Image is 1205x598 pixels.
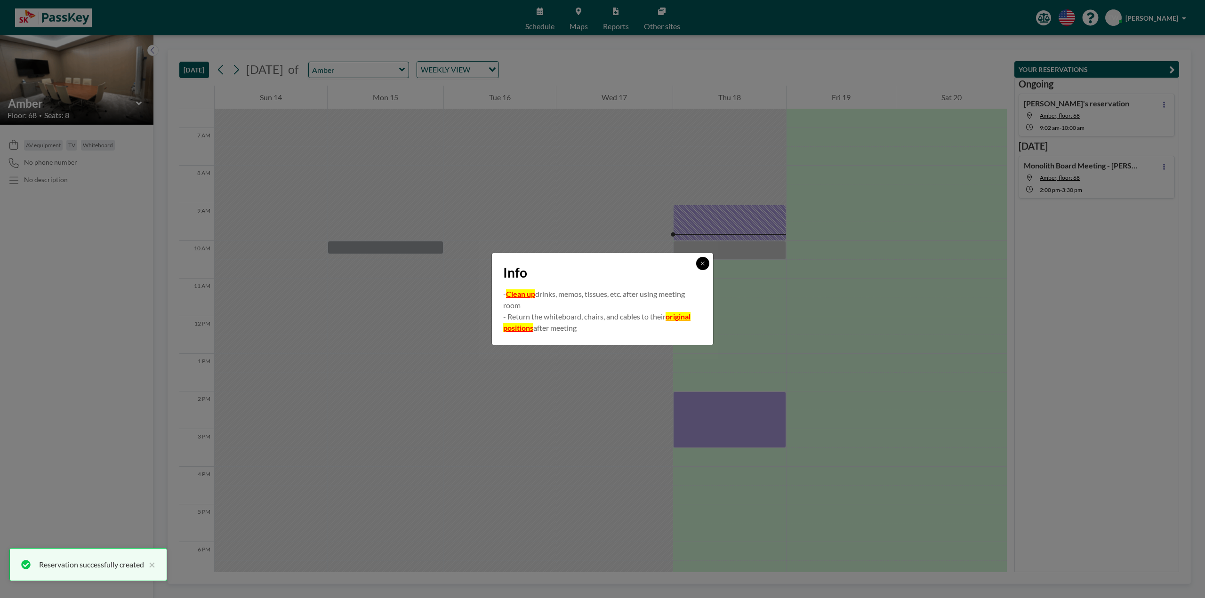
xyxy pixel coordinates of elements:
span: Info [503,264,527,281]
p: - Return the whiteboard, chairs, and cables to their after meeting [503,311,702,334]
u: Clean up [506,289,535,298]
button: close [144,559,155,570]
div: Reservation successfully created [39,559,144,570]
p: - drinks, memos, tissues, etc. after using meeting room [503,288,702,311]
